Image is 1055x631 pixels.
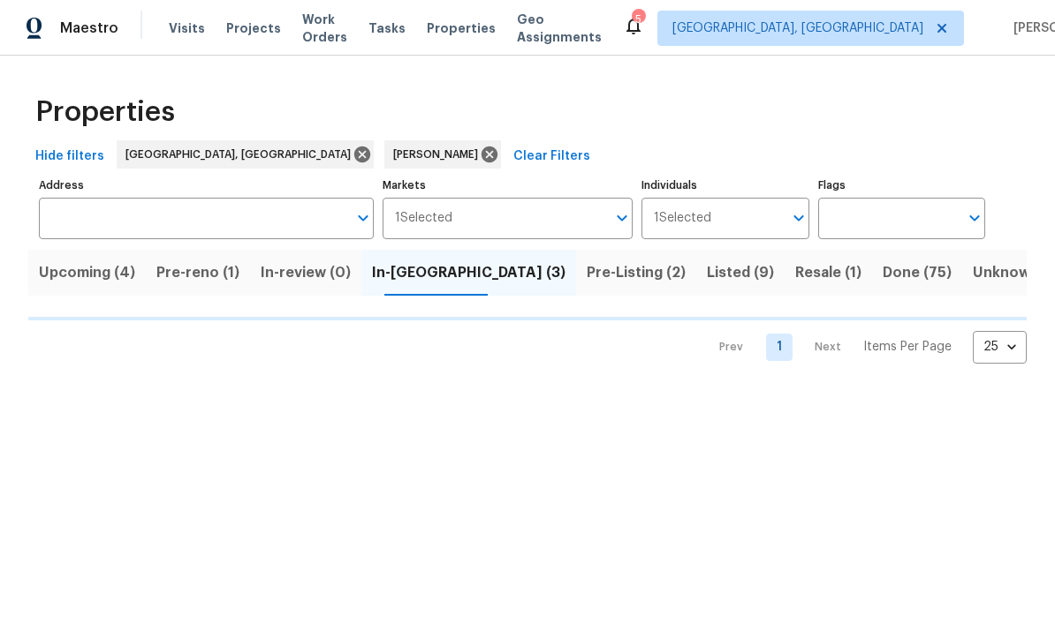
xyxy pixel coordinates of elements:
span: Done (75) [883,260,952,285]
span: Tasks [368,22,406,34]
span: In-review (0) [261,260,351,285]
span: Listed (9) [707,260,774,285]
button: Open [786,206,811,230]
p: Items Per Page [863,338,952,356]
button: Hide filters [28,140,111,173]
label: Markets [383,180,634,191]
span: Geo Assignments [517,11,602,46]
button: Clear Filters [506,140,597,173]
span: Projects [226,19,281,37]
span: Maestro [60,19,118,37]
label: Address [39,180,374,191]
button: Open [610,206,634,230]
button: Open [351,206,376,230]
span: [GEOGRAPHIC_DATA], [GEOGRAPHIC_DATA] [672,19,923,37]
span: Upcoming (4) [39,260,135,285]
span: 1 Selected [395,211,452,226]
button: Open [962,206,987,230]
span: In-[GEOGRAPHIC_DATA] (3) [372,260,565,285]
div: 5 [632,11,644,28]
div: 25 [973,324,1027,370]
span: Clear Filters [513,146,590,168]
span: Properties [427,19,496,37]
span: Visits [169,19,205,37]
nav: Pagination Navigation [702,331,1027,364]
span: Pre-reno (1) [156,260,239,285]
span: Properties [35,103,175,121]
div: [PERSON_NAME] [384,140,501,169]
span: Hide filters [35,146,104,168]
a: Goto page 1 [766,334,793,361]
label: Flags [818,180,985,191]
span: Work Orders [302,11,347,46]
span: 1 Selected [654,211,711,226]
span: [GEOGRAPHIC_DATA], [GEOGRAPHIC_DATA] [125,146,358,163]
span: [PERSON_NAME] [393,146,485,163]
label: Individuals [641,180,808,191]
div: [GEOGRAPHIC_DATA], [GEOGRAPHIC_DATA] [117,140,374,169]
span: Resale (1) [795,260,861,285]
span: Pre-Listing (2) [587,260,686,285]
